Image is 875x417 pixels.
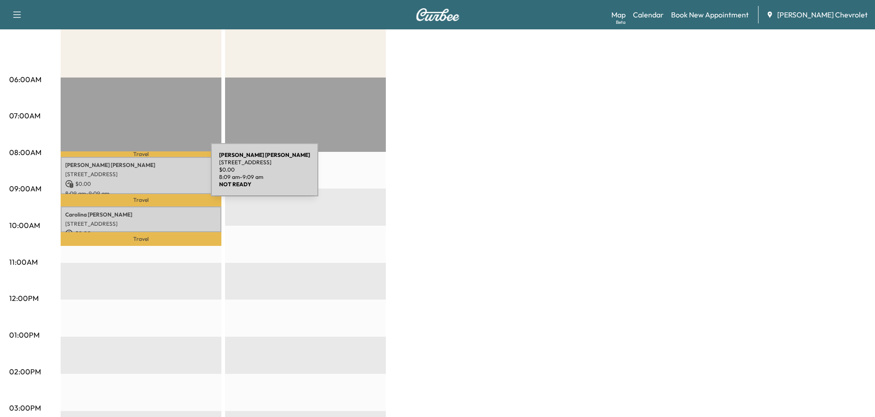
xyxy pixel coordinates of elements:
p: 12:00PM [9,293,39,304]
p: Travel [61,194,221,206]
img: Curbee Logo [416,8,460,21]
p: 07:00AM [9,110,40,121]
p: Travel [61,232,221,246]
a: MapBeta [611,9,626,20]
b: NOT READY [219,181,251,188]
p: Travel [61,151,221,157]
p: $ 0.00 [65,180,217,188]
p: [STREET_ADDRESS] [65,171,217,178]
b: [PERSON_NAME] [PERSON_NAME] [219,151,310,158]
p: 09:00AM [9,183,41,194]
a: Book New Appointment [671,9,749,20]
p: [STREET_ADDRESS] [65,220,217,228]
p: 03:00PM [9,402,41,413]
a: Calendar [633,9,664,20]
p: [STREET_ADDRESS] [219,159,310,166]
p: Carolina [PERSON_NAME] [65,211,217,218]
span: [PERSON_NAME] Chevrolet [777,9,868,20]
p: $ 0.00 [65,229,217,238]
p: 11:00AM [9,256,38,267]
p: 02:00PM [9,366,41,377]
div: Beta [616,19,626,26]
p: 08:00AM [9,147,41,158]
p: [PERSON_NAME] [PERSON_NAME] [65,161,217,169]
p: $ 0.00 [219,166,310,173]
p: 06:00AM [9,74,41,85]
p: 8:09 am - 9:09 am [65,190,217,197]
p: 10:00AM [9,220,40,231]
p: 8:09 am - 9:09 am [219,173,310,181]
p: 01:00PM [9,329,40,340]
